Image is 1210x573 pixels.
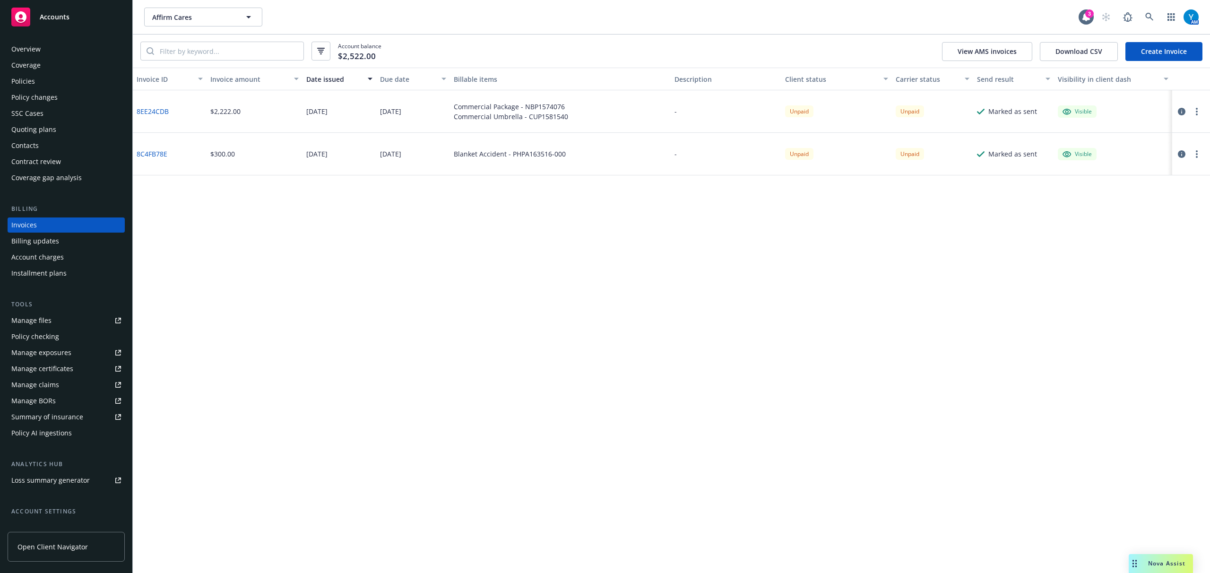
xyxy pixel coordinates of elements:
[8,313,125,328] a: Manage files
[1097,8,1115,26] a: Start snowing
[11,42,41,57] div: Overview
[785,105,813,117] div: Unpaid
[454,102,568,112] div: Commercial Package - NBP1574076
[8,250,125,265] a: Account charges
[11,393,56,408] div: Manage BORs
[1162,8,1181,26] a: Switch app
[988,106,1037,116] div: Marked as sent
[17,542,88,552] span: Open Client Navigator
[1148,559,1185,567] span: Nova Assist
[896,148,924,160] div: Unpaid
[11,74,35,89] div: Policies
[8,473,125,488] a: Loss summary generator
[8,217,125,233] a: Invoices
[8,345,125,360] span: Manage exposures
[8,90,125,105] a: Policy changes
[11,377,59,392] div: Manage claims
[942,42,1032,61] button: View AMS invoices
[11,329,59,344] div: Policy checking
[11,473,90,488] div: Loss summary generator
[210,149,235,159] div: $300.00
[8,42,125,57] a: Overview
[674,106,677,116] div: -
[152,12,234,22] span: Affirm Cares
[1085,9,1094,18] div: 3
[380,74,436,84] div: Due date
[11,520,52,535] div: Service team
[11,122,56,137] div: Quoting plans
[785,74,878,84] div: Client status
[207,68,302,90] button: Invoice amount
[8,170,125,185] a: Coverage gap analysis
[8,58,125,73] a: Coverage
[144,8,262,26] button: Affirm Cares
[1058,74,1158,84] div: Visibility in client dash
[380,149,401,159] div: [DATE]
[8,204,125,214] div: Billing
[137,74,192,84] div: Invoice ID
[11,106,43,121] div: SSC Cases
[8,329,125,344] a: Policy checking
[8,507,125,516] div: Account settings
[137,149,167,159] a: 8C4FB78E
[210,106,241,116] div: $2,222.00
[973,68,1054,90] button: Send result
[11,90,58,105] div: Policy changes
[11,266,67,281] div: Installment plans
[454,112,568,122] div: Commercial Umbrella - CUP1581540
[1118,8,1137,26] a: Report a Bug
[338,42,381,60] span: Account balance
[892,68,973,90] button: Carrier status
[8,74,125,89] a: Policies
[306,106,328,116] div: [DATE]
[896,105,924,117] div: Unpaid
[306,149,328,159] div: [DATE]
[8,122,125,137] a: Quoting plans
[8,377,125,392] a: Manage claims
[11,425,72,441] div: Policy AI ingestions
[8,425,125,441] a: Policy AI ingestions
[11,313,52,328] div: Manage files
[8,234,125,249] a: Billing updates
[988,149,1037,159] div: Marked as sent
[133,68,207,90] button: Invoice ID
[11,217,37,233] div: Invoices
[8,520,125,535] a: Service team
[896,74,959,84] div: Carrier status
[8,266,125,281] a: Installment plans
[454,149,566,159] div: Blanket Accident - PHPA163516-000
[450,68,671,90] button: Billable items
[147,47,154,55] svg: Search
[154,42,303,60] input: Filter by keyword...
[11,138,39,153] div: Contacts
[210,74,288,84] div: Invoice amount
[11,58,41,73] div: Coverage
[11,154,61,169] div: Contract review
[1063,107,1092,116] div: Visible
[1140,8,1159,26] a: Search
[376,68,450,90] button: Due date
[1040,42,1118,61] button: Download CSV
[1125,42,1202,61] a: Create Invoice
[380,106,401,116] div: [DATE]
[8,106,125,121] a: SSC Cases
[8,460,125,469] div: Analytics hub
[11,170,82,185] div: Coverage gap analysis
[302,68,376,90] button: Date issued
[1054,68,1172,90] button: Visibility in client dash
[8,409,125,425] a: Summary of insurance
[8,393,125,408] a: Manage BORs
[11,361,73,376] div: Manage certificates
[8,361,125,376] a: Manage certificates
[137,106,169,116] a: 8EE24CDB
[11,234,59,249] div: Billing updates
[674,74,778,84] div: Description
[1184,9,1199,25] img: photo
[1129,554,1193,573] button: Nova Assist
[306,74,362,84] div: Date issued
[40,13,69,21] span: Accounts
[454,74,667,84] div: Billable items
[781,68,892,90] button: Client status
[674,149,677,159] div: -
[977,74,1040,84] div: Send result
